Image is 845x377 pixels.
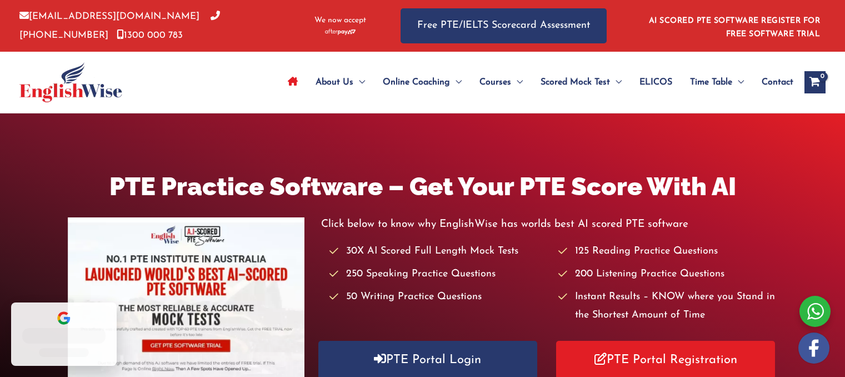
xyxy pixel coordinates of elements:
[558,288,777,325] li: Instant Results – KNOW where you Stand in the Shortest Amount of Time
[329,242,548,261] li: 30X AI Scored Full Length Mock Tests
[558,242,777,261] li: 125 Reading Practice Questions
[532,63,631,102] a: Scored Mock TestMenu Toggle
[353,63,365,102] span: Menu Toggle
[541,63,610,102] span: Scored Mock Test
[117,31,183,40] a: 1300 000 783
[753,63,793,102] a: Contact
[732,63,744,102] span: Menu Toggle
[631,63,681,102] a: ELICOS
[798,333,829,364] img: white-facebook.png
[649,17,821,38] a: AI SCORED PTE SOFTWARE REGISTER FOR FREE SOFTWARE TRIAL
[762,63,793,102] span: Contact
[19,12,199,21] a: [EMAIL_ADDRESS][DOMAIN_NAME]
[68,169,778,204] h1: PTE Practice Software – Get Your PTE Score With AI
[558,265,777,284] li: 200 Listening Practice Questions
[316,63,353,102] span: About Us
[804,71,826,93] a: View Shopping Cart, empty
[471,63,532,102] a: CoursesMenu Toggle
[329,265,548,284] li: 250 Speaking Practice Questions
[19,62,122,102] img: cropped-ew-logo
[19,12,220,39] a: [PHONE_NUMBER]
[690,63,732,102] span: Time Table
[642,8,826,44] aside: Header Widget 1
[307,63,374,102] a: About UsMenu Toggle
[279,63,793,102] nav: Site Navigation: Main Menu
[639,63,672,102] span: ELICOS
[610,63,622,102] span: Menu Toggle
[383,63,450,102] span: Online Coaching
[401,8,607,43] a: Free PTE/IELTS Scorecard Assessment
[321,215,778,234] p: Click below to know why EnglishWise has worlds best AI scored PTE software
[329,288,548,306] li: 50 Writing Practice Questions
[314,15,366,26] span: We now accept
[450,63,462,102] span: Menu Toggle
[511,63,523,102] span: Menu Toggle
[681,63,753,102] a: Time TableMenu Toggle
[325,29,356,35] img: Afterpay-Logo
[479,63,511,102] span: Courses
[374,63,471,102] a: Online CoachingMenu Toggle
